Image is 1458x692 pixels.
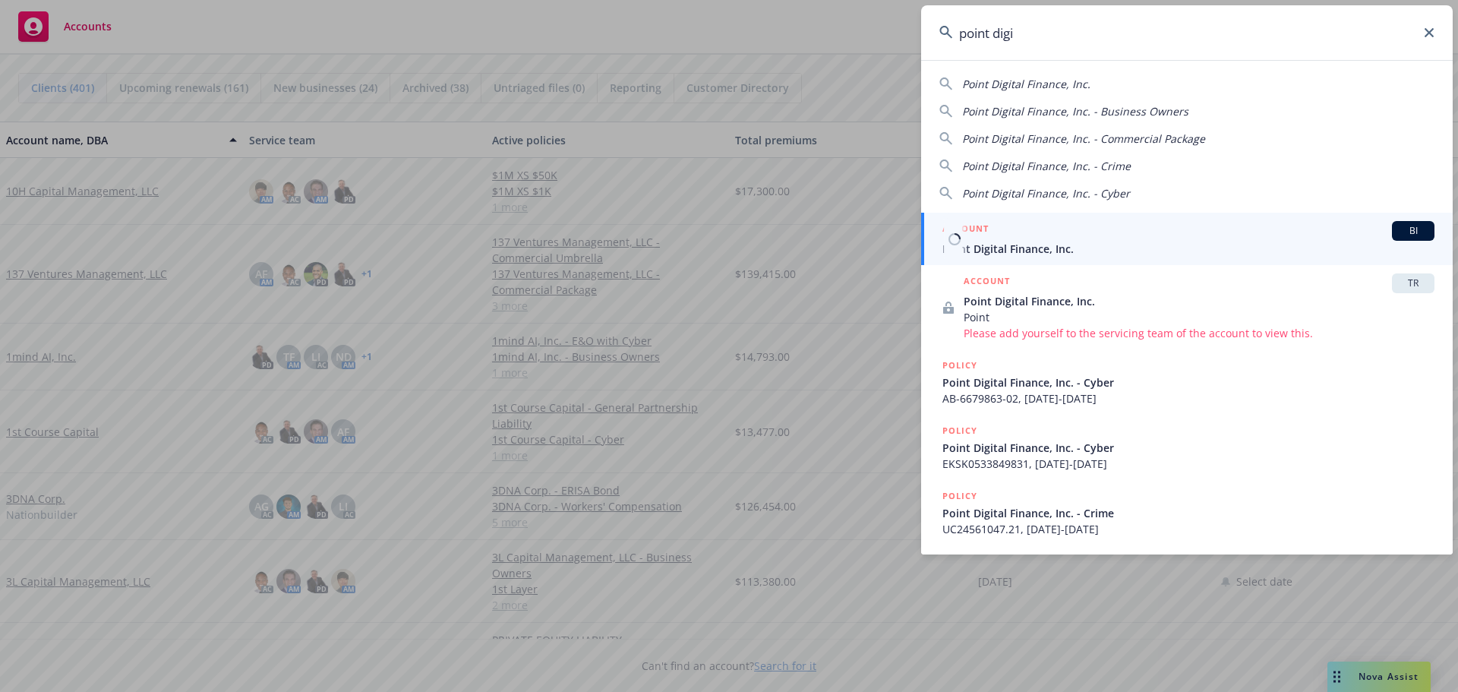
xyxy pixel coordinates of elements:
span: EKSK0533849831, [DATE]-[DATE] [942,456,1434,472]
span: BI [1398,224,1428,238]
h5: POLICY [942,358,977,373]
span: Please add yourself to the servicing team of the account to view this. [964,325,1434,341]
a: POLICY [921,545,1453,611]
span: Point Digital Finance, Inc. - Cyber [962,186,1130,201]
span: Point Digital Finance, Inc. - Business Owners [962,104,1188,118]
span: Point Digital Finance, Inc. [962,77,1090,91]
h5: POLICY [942,423,977,438]
span: AB-6679863-02, [DATE]-[DATE] [942,390,1434,406]
a: POLICYPoint Digital Finance, Inc. - CyberAB-6679863-02, [DATE]-[DATE] [921,349,1453,415]
span: Point Digital Finance, Inc. [964,293,1434,309]
h5: ACCOUNT [964,273,1010,292]
span: Point Digital Finance, Inc. - Crime [962,159,1131,173]
span: Point [964,309,1434,325]
span: TR [1398,276,1428,290]
a: POLICYPoint Digital Finance, Inc. - CyberEKSK0533849831, [DATE]-[DATE] [921,415,1453,480]
input: Search... [921,5,1453,60]
span: Point Digital Finance, Inc. [942,241,1434,257]
a: ACCOUNTBIPoint Digital Finance, Inc. [921,213,1453,265]
h5: POLICY [942,554,977,569]
span: Point Digital Finance, Inc. - Cyber [942,374,1434,390]
span: Point Digital Finance, Inc. - Commercial Package [962,131,1205,146]
h5: ACCOUNT [942,221,989,239]
h5: POLICY [942,488,977,504]
a: ACCOUNTTRPoint Digital Finance, Inc.PointPlease add yourself to the servicing team of the account... [921,265,1453,349]
span: Point Digital Finance, Inc. - Crime [942,505,1434,521]
span: Point Digital Finance, Inc. - Cyber [942,440,1434,456]
a: POLICYPoint Digital Finance, Inc. - CrimeUC24561047.21, [DATE]-[DATE] [921,480,1453,545]
span: UC24561047.21, [DATE]-[DATE] [942,521,1434,537]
